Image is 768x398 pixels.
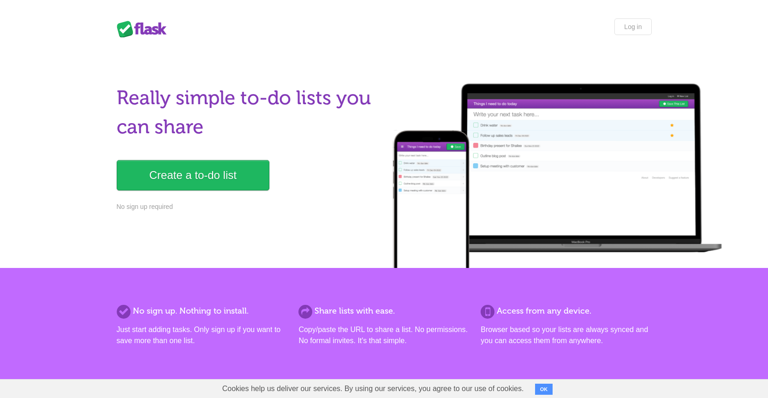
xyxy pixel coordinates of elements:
[481,305,651,317] h2: Access from any device.
[298,324,469,346] p: Copy/paste the URL to share a list. No permissions. No formal invites. It's that simple.
[117,21,172,37] div: Flask Lists
[117,324,287,346] p: Just start adding tasks. Only sign up if you want to save more than one list.
[117,83,379,142] h1: Really simple to-do lists you can share
[481,324,651,346] p: Browser based so your lists are always synced and you can access them from anywhere.
[117,160,269,190] a: Create a to-do list
[117,305,287,317] h2: No sign up. Nothing to install.
[535,384,553,395] button: OK
[298,305,469,317] h2: Share lists with ease.
[117,202,379,212] p: No sign up required
[614,18,651,35] a: Log in
[213,380,533,398] span: Cookies help us deliver our services. By using our services, you agree to our use of cookies.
